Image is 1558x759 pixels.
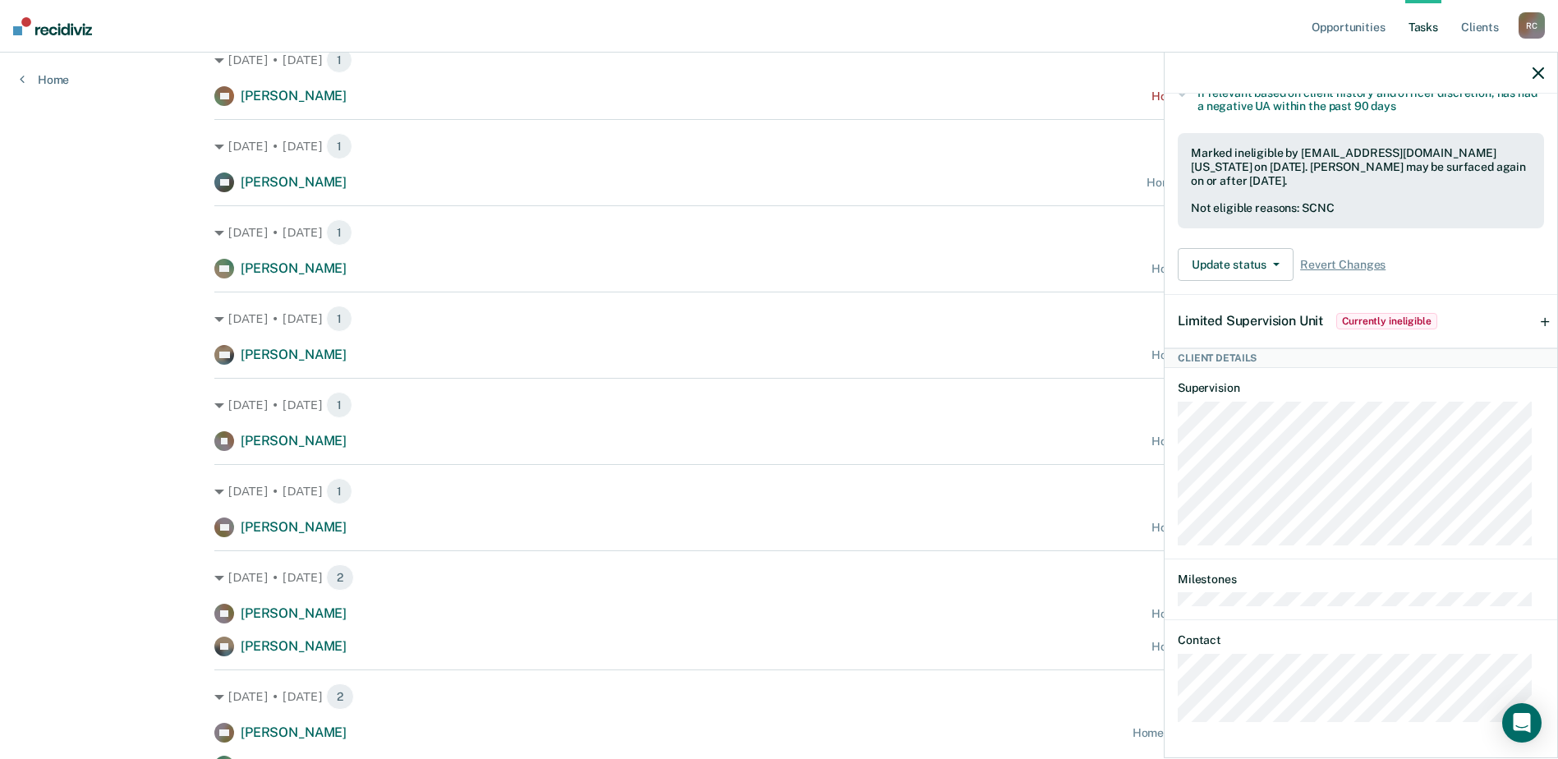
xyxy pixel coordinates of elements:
button: Update status [1178,248,1294,281]
div: Home contact recommended [DATE] [1151,607,1344,621]
div: Home contact recommended [DATE] [1151,90,1344,103]
div: [DATE] • [DATE] [214,392,1344,418]
span: [PERSON_NAME] [241,433,347,448]
span: 1 [326,133,352,159]
img: Recidiviz [13,17,92,35]
div: [DATE] • [DATE] [214,683,1344,710]
span: 1 [326,47,352,73]
span: [PERSON_NAME] [241,605,347,621]
span: [PERSON_NAME] [241,88,347,103]
div: Limited Supervision UnitCurrently ineligible [1165,295,1557,347]
div: Home contact recommended [DATE] [1151,640,1344,654]
span: 2 [326,683,354,710]
div: Home contact recommended [DATE] [1151,435,1344,448]
span: days [1371,99,1395,113]
dt: Supervision [1178,381,1544,395]
div: If relevant based on client history and officer discretion, has had a negative UA within the past 90 [1197,86,1544,114]
span: 1 [326,478,352,504]
div: R C [1519,12,1545,39]
span: 1 [326,219,352,246]
div: [DATE] • [DATE] [214,133,1344,159]
span: 1 [326,306,352,332]
span: 2 [326,564,354,591]
span: [PERSON_NAME] [241,638,347,654]
span: [PERSON_NAME] [241,724,347,740]
a: Home [20,72,69,87]
span: Revert Changes [1300,258,1386,272]
span: [PERSON_NAME] [241,260,347,276]
div: Home contact recommended in a month [1133,726,1344,740]
div: Marked ineligible by [EMAIL_ADDRESS][DOMAIN_NAME][US_STATE] on [DATE]. [PERSON_NAME] may be surfa... [1191,146,1531,187]
div: [DATE] • [DATE] [214,478,1344,504]
div: Home contact recommended [DATE] [1151,262,1344,276]
span: [PERSON_NAME] [241,519,347,535]
div: [DATE] • [DATE] [214,564,1344,591]
div: [DATE] • [DATE] [214,47,1344,73]
div: Home contact recommended [DATE] [1151,521,1344,535]
div: Not eligible reasons: SCNC [1191,201,1531,215]
span: [PERSON_NAME] [241,347,347,362]
div: Client Details [1165,348,1557,368]
dt: Contact [1178,633,1544,647]
span: Limited Supervision Unit [1178,313,1323,329]
span: Currently ineligible [1336,313,1437,329]
div: [DATE] • [DATE] [214,306,1344,332]
div: [DATE] • [DATE] [214,219,1344,246]
div: Open Intercom Messenger [1502,703,1542,743]
span: 1 [326,392,352,418]
span: [PERSON_NAME] [241,174,347,190]
div: Home contact recommended in a day [1147,176,1343,190]
div: Home contact recommended [DATE] [1151,348,1344,362]
dt: Milestones [1178,573,1544,586]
